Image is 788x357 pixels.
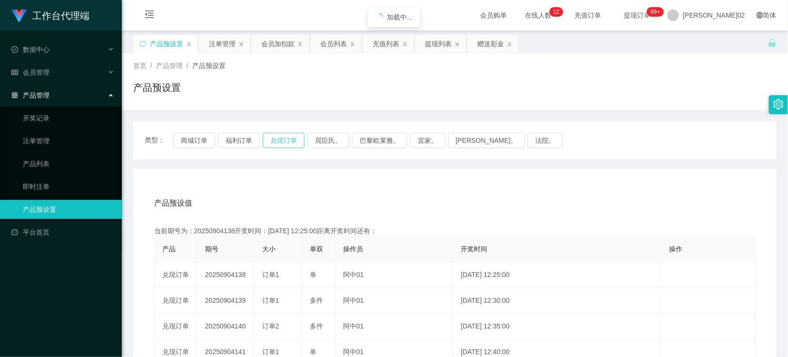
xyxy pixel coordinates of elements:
[477,35,504,53] div: 赠送彩金
[261,35,295,53] div: 会员加扣款
[11,46,18,53] i: 图标： check-circle-o
[23,69,49,76] font: 会员管理
[262,322,279,330] span: 订单2
[335,288,453,314] td: 阿中01
[574,11,601,19] font: 充值订单
[335,314,453,339] td: 阿中01
[763,11,777,19] font: 简体
[556,7,560,17] p: 2
[343,245,363,253] span: 操作员
[670,245,683,253] span: 操作
[23,46,49,53] font: 数据中心
[335,262,453,288] td: 阿中01
[23,177,114,196] a: 即时注单
[320,35,347,53] div: 会员列表
[11,10,27,23] img: logo.9652507e.png
[768,39,777,47] i: 图标： 解锁
[154,198,192,209] span: 产品预设值
[425,35,452,53] div: 提现列表
[310,245,323,253] span: 单双
[32,0,89,31] h1: 工作台代理端
[238,41,244,47] i: 图标： 关闭
[11,92,18,99] i: 图标： AppStore-O
[155,314,197,339] td: 兑现订单
[773,99,784,109] i: 图标： 设置
[133,62,147,69] span: 首页
[262,348,279,356] span: 订单1
[624,11,650,19] font: 提现订单
[156,62,183,69] span: 产品管理
[310,322,323,330] span: 多件
[350,41,355,47] i: 图标： 关闭
[262,245,276,253] span: 大小
[150,62,152,69] span: /
[310,297,323,304] span: 多件
[263,133,305,148] button: 兑现订单
[402,41,408,47] i: 图标： 关闭
[310,348,316,356] span: 单
[262,271,279,278] span: 订单1
[209,35,236,53] div: 注单管理
[218,133,260,148] button: 福利订单
[387,13,413,21] span: 加载中...
[197,262,255,288] td: 20250904138
[205,245,218,253] span: 期号
[162,245,176,253] span: 产品
[23,200,114,219] a: 产品预设置
[133,0,166,31] i: 图标： menu-fold
[453,262,662,288] td: [DATE] 12:25:00
[11,223,114,242] a: 图标： 仪表板平台首页
[133,80,181,95] h1: 产品预设置
[23,91,49,99] font: 产品管理
[155,288,197,314] td: 兑现订单
[507,41,512,47] i: 图标： 关闭
[11,69,18,76] i: 图标： table
[647,7,664,17] sup: 1068
[197,288,255,314] td: 20250904139
[373,35,399,53] div: 充值列表
[453,314,662,339] td: [DATE] 12:35:00
[154,226,756,236] div: 当前期号为：20250904138开奖时间：[DATE] 12:25:00距离开奖时间还有：
[297,41,303,47] i: 图标： 关闭
[187,62,188,69] span: /
[262,297,279,304] span: 订单1
[757,12,763,19] i: 图标： global
[145,133,173,148] span: 类型：
[150,35,183,53] div: 产品预设置
[553,7,557,17] p: 1
[173,133,215,148] button: 商城订单
[307,133,349,148] button: 屈臣氏。
[139,40,146,47] i: 图标： 同步
[186,41,192,47] i: 图标： 关闭
[454,41,460,47] i: 图标： 关闭
[192,62,226,69] span: 产品预设置
[310,271,316,278] span: 单
[528,133,563,148] button: 法院。
[23,109,114,128] a: 开奖记录
[375,13,383,21] i: 图标： 正在加载
[155,262,197,288] td: 兑现订单
[23,154,114,173] a: 产品列表
[197,314,255,339] td: 20250904140
[550,7,563,17] sup: 12
[352,133,407,148] button: 巴黎欧莱雅。
[23,131,114,150] a: 注单管理
[11,11,89,19] a: 工作台代理端
[525,11,552,19] font: 在线人数
[461,245,488,253] span: 开奖时间
[448,133,525,148] button: [PERSON_NAME]。
[453,288,662,314] td: [DATE] 12:30:00
[410,133,445,148] button: 宜家。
